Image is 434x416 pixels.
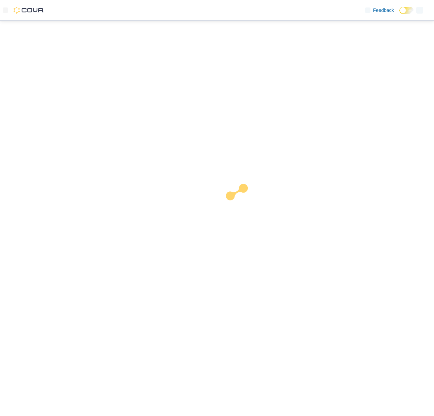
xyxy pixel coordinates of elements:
img: Cova [14,7,44,14]
img: cova-loader [217,179,268,230]
input: Dark Mode [399,7,414,14]
a: Feedback [362,3,397,17]
span: Feedback [373,7,394,14]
